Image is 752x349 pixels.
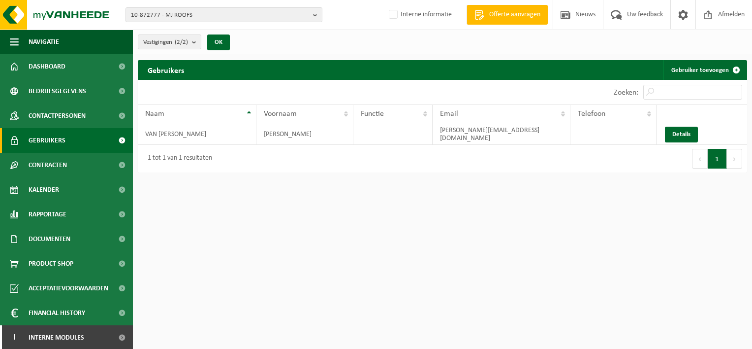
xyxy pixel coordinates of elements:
button: Previous [692,149,708,169]
span: Gebruikers [29,128,65,153]
span: Offerte aanvragen [487,10,543,20]
button: Vestigingen(2/2) [138,35,201,49]
span: Email [440,110,458,118]
span: 10-872777 - MJ ROOFS [131,8,309,23]
a: Gebruiker toevoegen [663,60,746,80]
label: Interne informatie [387,7,452,22]
button: OK [207,35,230,50]
span: Naam [145,110,164,118]
span: Acceptatievoorwaarden [29,276,108,301]
span: Product Shop [29,251,73,276]
span: Contactpersonen [29,104,86,128]
span: Telefoon [578,110,605,118]
td: [PERSON_NAME] [256,123,353,145]
label: Zoeken: [614,89,638,97]
span: Documenten [29,227,70,251]
button: 10-872777 - MJ ROOFS [125,7,322,22]
span: Vestigingen [143,35,188,50]
span: Functie [361,110,384,118]
count: (2/2) [175,39,188,45]
button: 1 [708,149,727,169]
span: Navigatie [29,30,59,54]
button: Next [727,149,742,169]
h2: Gebruikers [138,60,194,79]
a: Offerte aanvragen [467,5,548,25]
span: Bedrijfsgegevens [29,79,86,104]
a: Details [665,127,698,142]
td: [PERSON_NAME][EMAIL_ADDRESS][DOMAIN_NAME] [433,123,570,145]
span: Rapportage [29,202,66,227]
td: VAN [PERSON_NAME] [138,123,256,145]
div: 1 tot 1 van 1 resultaten [143,150,212,168]
span: Kalender [29,177,59,202]
span: Contracten [29,153,67,177]
span: Financial History [29,301,85,325]
span: Voornaam [264,110,297,118]
span: Dashboard [29,54,65,79]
